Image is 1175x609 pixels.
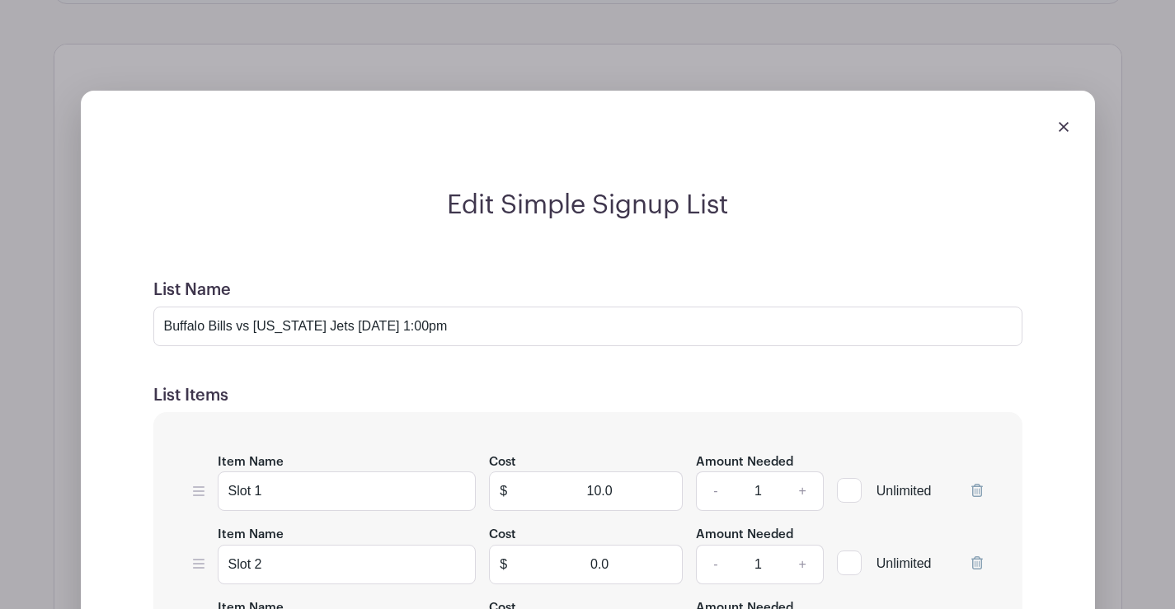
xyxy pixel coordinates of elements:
label: Cost [489,453,516,472]
img: close_button-5f87c8562297e5c2d7936805f587ecaba9071eb48480494691a3f1689db116b3.svg [1059,122,1069,132]
label: Amount Needed [696,453,793,472]
span: $ [489,471,518,511]
label: Amount Needed [696,526,793,545]
input: e.g. Things or volunteers we need for the event [153,307,1022,346]
h2: Edit Simple Signup List [134,190,1042,221]
span: Unlimited [877,556,932,570]
label: Item Name [218,453,284,472]
a: - [696,471,734,511]
span: $ [489,545,518,584]
a: + [782,545,823,584]
label: Cost [489,526,516,545]
input: e.g. Snacks or Check-in Attendees [218,545,477,584]
a: - [696,545,734,584]
input: e.g. Snacks or Check-in Attendees [218,471,477,511]
a: + [782,471,823,511]
h5: List Items [153,386,1022,405]
label: List Name [153,280,231,300]
label: Item Name [218,526,284,545]
span: Unlimited [877,484,932,498]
